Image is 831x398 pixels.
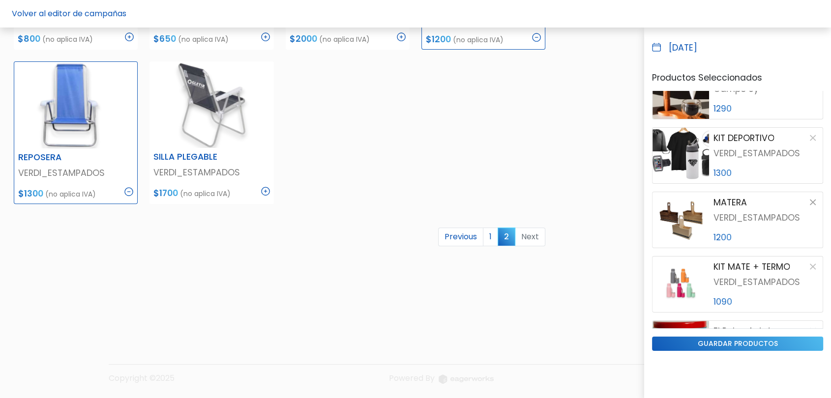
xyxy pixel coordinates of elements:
img: thumb_Captura_de_pantalla_2024-09-05_150832.png [14,62,137,148]
input: guardar productos [652,337,823,351]
img: plus_icon-3fa29c8c201d8ce5b7c3ad03cb1d2b720885457b696e93dcc2ba0c445e8c3955.svg [261,32,270,41]
p: 1290 [713,102,819,115]
p: VERDI_ESTAMPADOS [18,167,133,179]
p: MATERA [713,196,746,209]
img: plus_icon-3fa29c8c201d8ce5b7c3ad03cb1d2b720885457b696e93dcc2ba0c445e8c3955.svg [397,32,406,41]
a: SILLA PLEGABLE VERDI_ESTAMPADOS $1700 (no aplica IVA) [149,61,273,204]
p: VERDI_ESTAMPADOS [713,147,819,160]
p: 1090 [713,295,819,308]
img: product image [653,192,709,248]
div: ¿Necesitás ayuda? [51,9,142,28]
img: product image [653,256,709,312]
h6: Productos Seleccionados [652,73,823,83]
span: (no aplica IVA) [180,189,231,199]
span: (no aplica IVA) [178,34,229,44]
a: Previous [438,227,483,246]
a: Volver al editor de campañas [12,8,126,19]
span: 2 [498,227,515,246]
img: thumb_Captura_de_pantalla_2024-09-05_150741.png [149,61,273,148]
p: 1300 [713,167,819,179]
span: (no aplica IVA) [42,34,93,44]
span: $2000 [290,33,317,45]
p: KIT MATE + TERMO [713,260,790,273]
h6: [DATE] [669,43,697,53]
p: VERDI_ESTAMPADOS [153,166,269,179]
p: Copyright ©2025 [109,372,175,392]
img: minus_icon-77eb431731ff163144883c6b0c75bd6d41019c835f44f40f6fc9db0ddd81d76e.svg [532,33,541,42]
span: translation missing: es.layouts.footer.powered_by [389,372,435,384]
span: $650 [153,33,176,45]
p: VERDI_ESTAMPADOS [713,276,819,288]
a: REPOSERA VERDI_ESTAMPADOS $1300 (no aplica IVA) [14,61,138,204]
img: product image [653,321,709,376]
p: VERDI_ESTAMPADOS [713,211,819,224]
span: $1700 [153,187,178,199]
span: (no aplica IVA) [45,189,96,199]
span: $1300 [18,188,43,199]
p: 1200 [713,231,819,244]
a: 1 [483,227,498,246]
h6: SILLA PLEGABLE [148,152,233,162]
img: minus_icon-77eb431731ff163144883c6b0c75bd6d41019c835f44f40f6fc9db0ddd81d76e.svg [124,187,133,196]
img: calendar_blue-ac3b0d226928c1d0a031b7180dff2cef00a061937492cb3cf56fc5c027ac901f.svg [652,43,661,52]
img: plus_icon-3fa29c8c201d8ce5b7c3ad03cb1d2b720885457b696e93dcc2ba0c445e8c3955.svg [125,32,134,41]
span: (no aplica IVA) [319,34,370,44]
p: KIT DEPORTIVO [713,132,774,144]
span: $1200 [426,33,451,45]
p: El Pulpo Astuto [713,325,776,338]
a: Powered By [389,372,494,392]
img: logo_eagerworks-044938b0bf012b96b195e05891a56339191180c2d98ce7df62ca656130a436fa.svg [439,374,494,384]
img: product image [653,63,709,119]
span: $800 [18,33,40,45]
span: (no aplica IVA) [453,35,504,45]
img: product image [653,128,709,183]
img: plus_icon-3fa29c8c201d8ce5b7c3ad03cb1d2b720885457b696e93dcc2ba0c445e8c3955.svg [261,187,270,196]
h6: REPOSERA [12,152,97,163]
